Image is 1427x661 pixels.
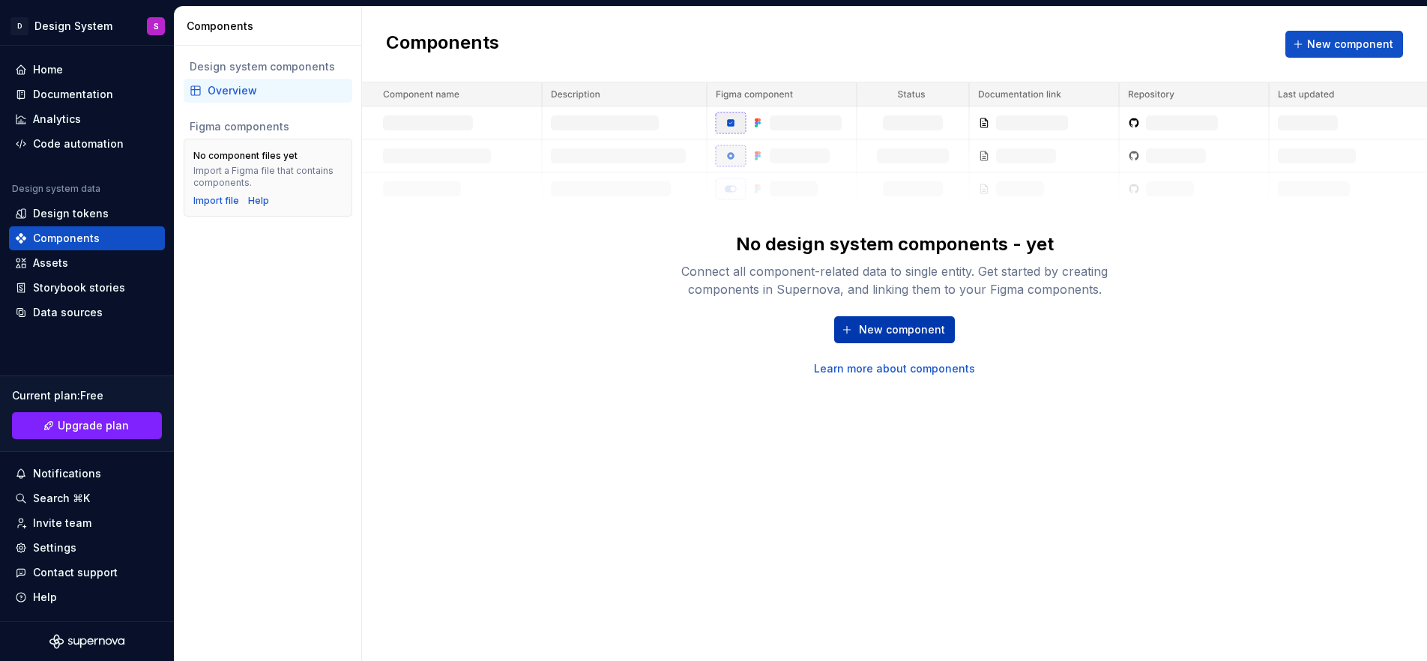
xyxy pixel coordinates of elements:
[33,62,63,77] div: Home
[33,590,57,605] div: Help
[12,183,100,195] div: Design system data
[33,87,113,102] div: Documentation
[655,262,1135,298] div: Connect all component-related data to single entity. Get started by creating components in Supern...
[10,17,28,35] div: D
[9,132,165,156] a: Code automation
[386,31,499,58] h2: Components
[193,165,343,189] div: Import a Figma file that contains components.
[834,316,955,343] button: New component
[1307,37,1393,52] span: New component
[33,231,100,246] div: Components
[9,202,165,226] a: Design tokens
[3,10,171,42] button: DDesign SystemS
[33,206,109,221] div: Design tokens
[12,388,162,403] div: Current plan : Free
[9,585,165,609] button: Help
[736,232,1054,256] div: No design system components - yet
[49,634,124,649] svg: Supernova Logo
[187,19,355,34] div: Components
[190,119,346,134] div: Figma components
[9,486,165,510] button: Search ⌘K
[9,82,165,106] a: Documentation
[9,301,165,325] a: Data sources
[33,256,68,271] div: Assets
[9,58,165,82] a: Home
[9,561,165,585] button: Contact support
[9,536,165,560] a: Settings
[193,195,239,207] button: Import file
[33,565,118,580] div: Contact support
[33,516,91,531] div: Invite team
[859,322,945,337] span: New component
[9,251,165,275] a: Assets
[154,20,159,32] div: S
[33,280,125,295] div: Storybook stories
[1285,31,1403,58] button: New component
[33,466,101,481] div: Notifications
[248,195,269,207] a: Help
[9,462,165,486] button: Notifications
[9,276,165,300] a: Storybook stories
[9,226,165,250] a: Components
[184,79,352,103] a: Overview
[34,19,112,34] div: Design System
[58,418,129,433] span: Upgrade plan
[208,83,346,98] div: Overview
[33,305,103,320] div: Data sources
[190,59,346,74] div: Design system components
[33,491,90,506] div: Search ⌘K
[193,150,298,162] div: No component files yet
[9,511,165,535] a: Invite team
[33,540,76,555] div: Settings
[12,412,162,439] button: Upgrade plan
[33,112,81,127] div: Analytics
[814,361,975,376] a: Learn more about components
[33,136,124,151] div: Code automation
[9,107,165,131] a: Analytics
